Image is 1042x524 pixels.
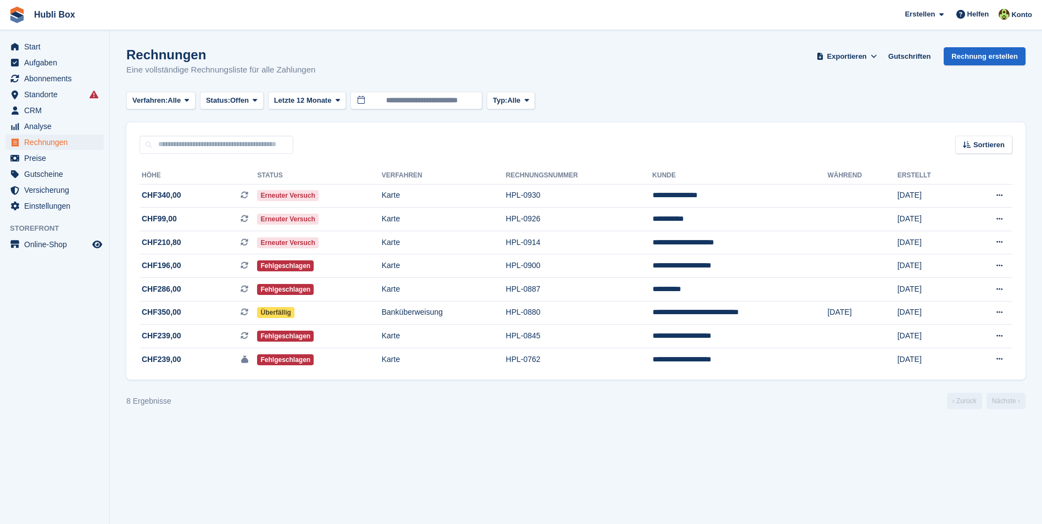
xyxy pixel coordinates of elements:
[999,9,1010,20] img: Luca Space4you
[382,254,506,278] td: Karte
[5,39,104,54] a: menu
[90,90,98,99] i: Es sind Fehler bei der Synchronisierung von Smart-Einträgen aufgetreten
[5,198,104,214] a: menu
[487,92,535,110] button: Typ: Alle
[898,208,966,231] td: [DATE]
[5,150,104,166] a: menu
[142,237,181,248] span: CHF210,80
[24,135,90,150] span: Rechnungen
[382,208,506,231] td: Karte
[30,5,80,24] a: Hubli Box
[132,95,168,106] span: Verfahren:
[382,278,506,302] td: Karte
[126,64,315,76] p: Eine vollständige Rechnungsliste für alle Zahlungen
[5,103,104,118] a: menu
[5,182,104,198] a: menu
[274,95,332,106] span: Letzte 12 Monate
[230,95,249,106] span: Offen
[382,231,506,254] td: Karte
[898,231,966,254] td: [DATE]
[257,237,318,248] span: Erneuter Versuch
[142,306,181,318] span: CHF350,00
[814,47,879,65] button: Exportieren
[24,237,90,252] span: Online-Shop
[898,325,966,348] td: [DATE]
[506,254,653,278] td: HPL-0900
[947,393,982,409] a: Vorherige
[142,213,177,225] span: CHF99,00
[898,301,966,325] td: [DATE]
[827,301,897,325] td: [DATE]
[24,71,90,86] span: Abonnements
[142,283,181,295] span: CHF286,00
[5,119,104,134] a: menu
[898,184,966,208] td: [DATE]
[24,103,90,118] span: CRM
[126,47,315,62] h1: Rechnungen
[506,278,653,302] td: HPL-0887
[257,260,314,271] span: Fehlgeschlagen
[126,92,196,110] button: Verfahren: Alle
[508,95,521,106] span: Alle
[506,231,653,254] td: HPL-0914
[142,330,181,342] span: CHF239,00
[257,167,381,185] th: Status
[9,7,25,23] img: stora-icon-8386f47178a22dfd0bd8f6a31ec36ba5ce8667c1dd55bd0f319d3a0aa187defe.svg
[905,9,935,20] span: Erstellen
[140,167,257,185] th: Höhe
[257,354,314,365] span: Fehlgeschlagen
[898,167,966,185] th: Erstellt
[91,238,104,251] a: Vorschau-Shop
[142,260,181,271] span: CHF196,00
[506,301,653,325] td: HPL-0880
[168,95,181,106] span: Alle
[944,47,1026,65] a: Rechnung erstellen
[382,167,506,185] th: Verfahren
[382,325,506,348] td: Karte
[506,167,653,185] th: Rechnungsnummer
[5,166,104,182] a: menu
[382,301,506,325] td: Banküberweisung
[10,223,109,234] span: Storefront
[257,190,318,201] span: Erneuter Versuch
[5,87,104,102] a: menu
[5,135,104,150] a: menu
[493,95,507,106] span: Typ:
[884,47,935,65] a: Gutschriften
[827,51,867,62] span: Exportieren
[898,278,966,302] td: [DATE]
[945,393,1028,409] nav: Page
[268,92,347,110] button: Letzte 12 Monate
[142,354,181,365] span: CHF239,00
[126,395,171,407] div: 8 Ergebnisse
[506,325,653,348] td: HPL-0845
[24,198,90,214] span: Einstellungen
[973,140,1005,150] span: Sortieren
[142,189,181,201] span: CHF340,00
[898,348,966,371] td: [DATE]
[5,55,104,70] a: menu
[24,119,90,134] span: Analyse
[382,184,506,208] td: Karte
[24,55,90,70] span: Aufgaben
[967,9,989,20] span: Helfen
[5,71,104,86] a: menu
[5,237,104,252] a: Speisekarte
[506,184,653,208] td: HPL-0930
[24,166,90,182] span: Gutscheine
[257,214,318,225] span: Erneuter Versuch
[827,167,897,185] th: Während
[24,87,90,102] span: Standorte
[257,331,314,342] span: Fehlgeschlagen
[257,284,314,295] span: Fehlgeschlagen
[987,393,1026,409] a: Nächste
[24,150,90,166] span: Preise
[24,182,90,198] span: Versicherung
[506,208,653,231] td: HPL-0926
[200,92,264,110] button: Status: Offen
[24,39,90,54] span: Start
[506,348,653,371] td: HPL-0762
[206,95,230,106] span: Status:
[257,307,294,318] span: Überfällig
[653,167,828,185] th: Kunde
